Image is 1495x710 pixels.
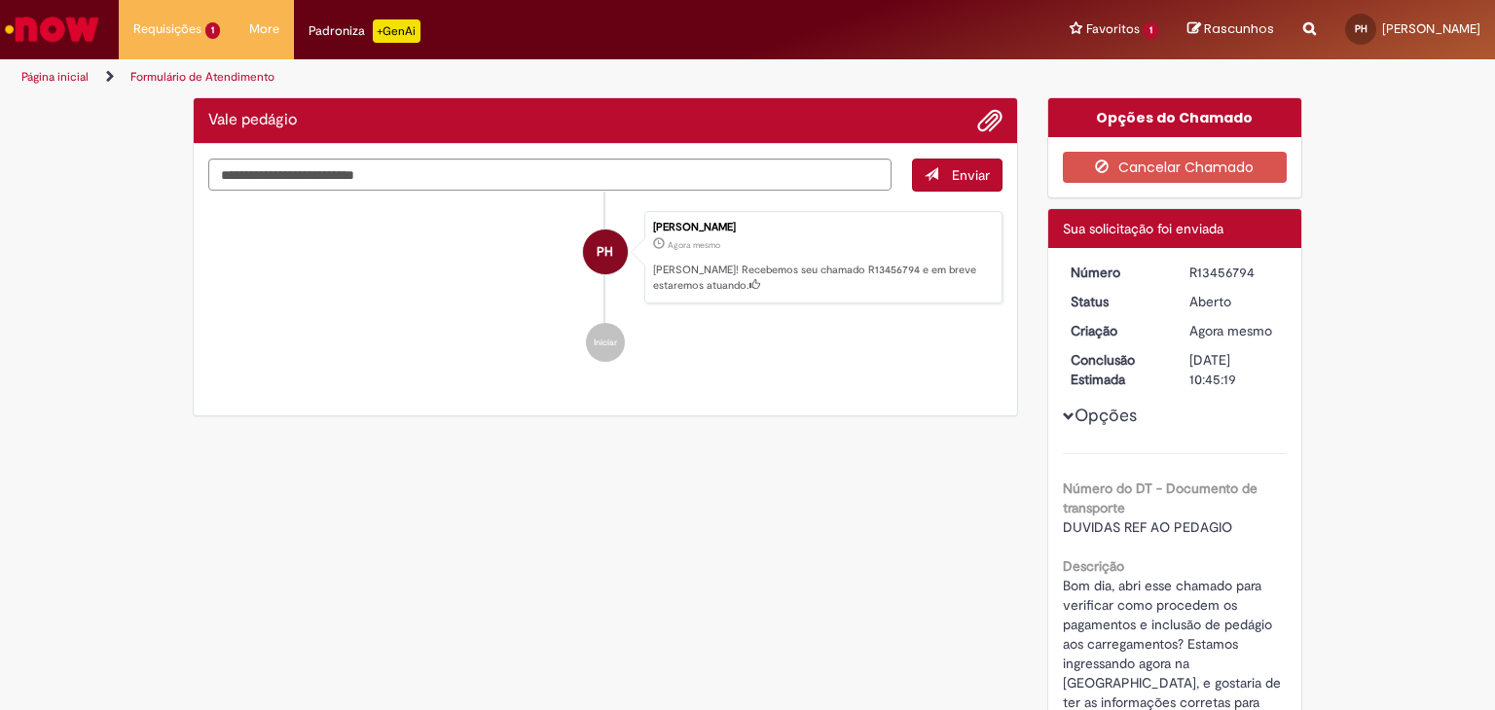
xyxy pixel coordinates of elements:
li: Patricia Heredia [208,211,1003,304]
span: Favoritos [1086,19,1140,39]
span: Requisições [133,19,201,39]
button: Enviar [912,159,1003,192]
time: 28/08/2025 10:45:15 [1189,322,1272,339]
span: Agora mesmo [668,239,720,251]
span: Enviar [952,166,990,184]
button: Adicionar anexos [977,108,1003,133]
div: R13456794 [1189,263,1280,282]
span: 1 [1144,22,1158,39]
p: +GenAi [373,19,420,43]
span: DUVIDAS REF AO PEDAGIO [1063,518,1232,536]
span: More [249,19,279,39]
div: [PERSON_NAME] [653,222,992,233]
div: Aberto [1189,292,1280,311]
span: 1 [205,22,220,39]
time: 28/08/2025 10:45:15 [668,239,720,251]
button: Cancelar Chamado [1063,152,1288,183]
b: Número do DT - Documento de transporte [1063,479,1258,516]
div: [DATE] 10:45:19 [1189,350,1280,389]
textarea: Digite sua mensagem aqui... [208,159,892,192]
span: Rascunhos [1204,19,1274,38]
ul: Histórico de tíquete [208,192,1003,382]
div: 28/08/2025 10:45:15 [1189,321,1280,340]
h2: Vale pedágio Histórico de tíquete [208,112,297,129]
span: Sua solicitação foi enviada [1063,220,1223,237]
div: Opções do Chamado [1048,98,1302,137]
div: Padroniza [309,19,420,43]
ul: Trilhas de página [15,59,982,95]
dt: Criação [1056,321,1176,340]
dt: Status [1056,292,1176,311]
a: Formulário de Atendimento [130,69,274,85]
span: Agora mesmo [1189,322,1272,339]
dt: Número [1056,263,1176,282]
img: ServiceNow [2,10,102,49]
p: [PERSON_NAME]! Recebemos seu chamado R13456794 e em breve estaremos atuando. [653,263,992,293]
dt: Conclusão Estimada [1056,350,1176,389]
div: Patricia Heredia [583,230,628,274]
span: PH [597,229,613,275]
span: [PERSON_NAME] [1382,20,1480,37]
span: PH [1355,22,1367,35]
a: Rascunhos [1187,20,1274,39]
b: Descrição [1063,557,1124,575]
a: Página inicial [21,69,89,85]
